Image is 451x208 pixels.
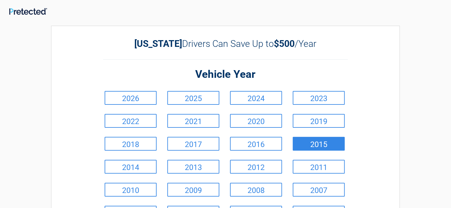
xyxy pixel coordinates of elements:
a: 2024 [230,91,282,105]
a: 2022 [105,114,157,128]
a: 2009 [167,183,219,197]
a: 2019 [293,114,345,128]
a: 2025 [167,91,219,105]
a: 2012 [230,160,282,174]
a: 2011 [293,160,345,174]
a: 2017 [167,137,219,151]
a: 2021 [167,114,219,128]
a: 2015 [293,137,345,151]
a: 2023 [293,91,345,105]
a: 2026 [105,91,157,105]
a: 2010 [105,183,157,197]
a: 2018 [105,137,157,151]
a: 2007 [293,183,345,197]
b: $500 [274,38,295,49]
a: 2013 [167,160,219,174]
h2: Drivers Can Save Up to /Year [103,38,348,49]
h2: Vehicle Year [103,67,348,82]
a: 2016 [230,137,282,151]
a: 2020 [230,114,282,128]
img: Main Logo [9,8,47,15]
b: [US_STATE] [135,38,182,49]
a: 2014 [105,160,157,174]
a: 2008 [230,183,282,197]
